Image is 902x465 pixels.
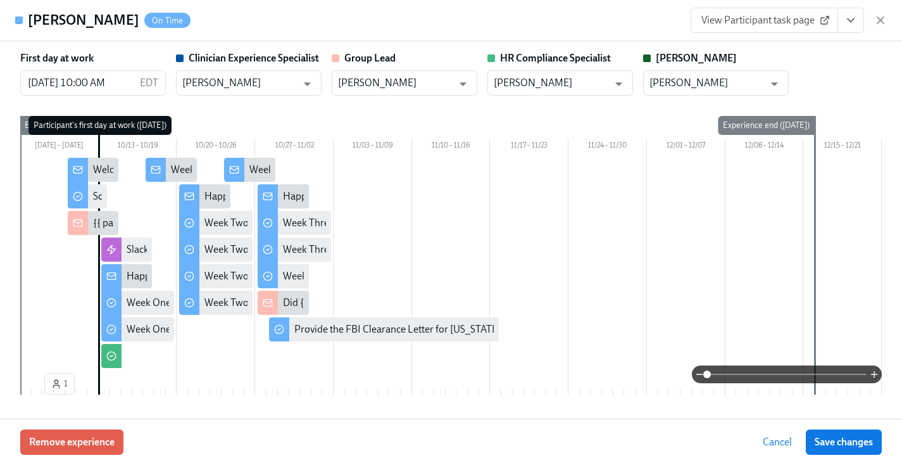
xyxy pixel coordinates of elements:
div: Welcome To The Charlie Health Team! [93,163,258,177]
div: Slack Invites [127,243,179,257]
div: Happy Final Week of Onboarding! [283,189,430,203]
div: 12/15 – 12/21 [803,139,882,155]
strong: Group Lead [344,52,396,64]
a: View Participant task page [691,8,838,33]
span: On Time [144,16,191,25]
button: Remove experience [20,430,123,455]
div: Week One: Essential Compliance Tasks (~6.5 hours to complete) [127,322,401,336]
div: 10/13 – 10/19 [99,139,177,155]
div: Happy First Day! [127,269,198,283]
button: Open [609,74,629,94]
div: 11/17 – 11/23 [490,139,568,155]
button: Cancel [754,430,801,455]
div: 12/08 – 12/14 [725,139,804,155]
div: 11/24 – 11/30 [568,139,647,155]
div: Week Three: Final Onboarding Tasks (~1.5 hours to complete) [283,269,547,283]
h4: [PERSON_NAME] [28,11,139,30]
button: Save changes [806,430,882,455]
strong: Clinician Experience Specialist [189,52,319,64]
button: Open [298,74,317,94]
span: 1 [51,378,68,390]
span: View Participant task page [701,14,827,27]
span: Remove experience [29,436,115,449]
div: Happy Week Two! [204,189,282,203]
div: Experience end ([DATE]) [718,116,815,135]
div: Week Two Onboarding Recap! [249,163,380,177]
button: Open [765,74,784,94]
button: View task page [837,8,864,33]
div: Did {{ participant.fullName }} Schedule A Meet & Greet? [283,296,522,310]
strong: [PERSON_NAME] [656,52,737,64]
div: 10/27 – 11/02 [255,139,334,155]
div: Week Two: Core Processes (~1.25 hours to complete) [204,269,430,283]
div: Provide the FBI Clearance Letter for [US_STATE] [294,322,501,336]
div: Week Two: Get To Know Your Role (~4 hours to complete) [204,243,451,257]
div: [DATE] – [DATE] [20,139,99,155]
strong: HR Compliance Specialist [500,52,611,64]
div: 11/10 – 11/16 [412,139,491,155]
div: Week Three: Cultural Competence & Special Populations (~3 hours to complete) [283,216,625,230]
div: {{ participant.fullName }} has started onboarding [93,216,304,230]
span: Cancel [763,436,792,449]
div: Participant's first day at work ([DATE]) [28,116,172,135]
div: Week Two: Core Compliance Tasks (~ 4 hours) [204,216,401,230]
div: 11/03 – 11/09 [334,139,412,155]
div: Week One: Welcome To Charlie Health Tasks! (~3 hours to complete) [127,296,420,310]
label: First day at work [20,51,94,65]
div: Week Three: Ethics, Conduct, & Legal Responsibilities (~5 hours to complete) [283,243,613,257]
div: Week Two: Compliance Crisis Response (~1.5 hours to complete) [204,296,481,310]
div: Software Set-Up [93,189,163,203]
div: 12/01 – 12/07 [647,139,725,155]
div: Week One Onboarding Recap! [171,163,302,177]
div: 10/20 – 10/26 [177,139,255,155]
button: Open [453,74,473,94]
p: EDT [140,76,158,90]
button: 1 [44,373,75,395]
span: Save changes [815,436,873,449]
